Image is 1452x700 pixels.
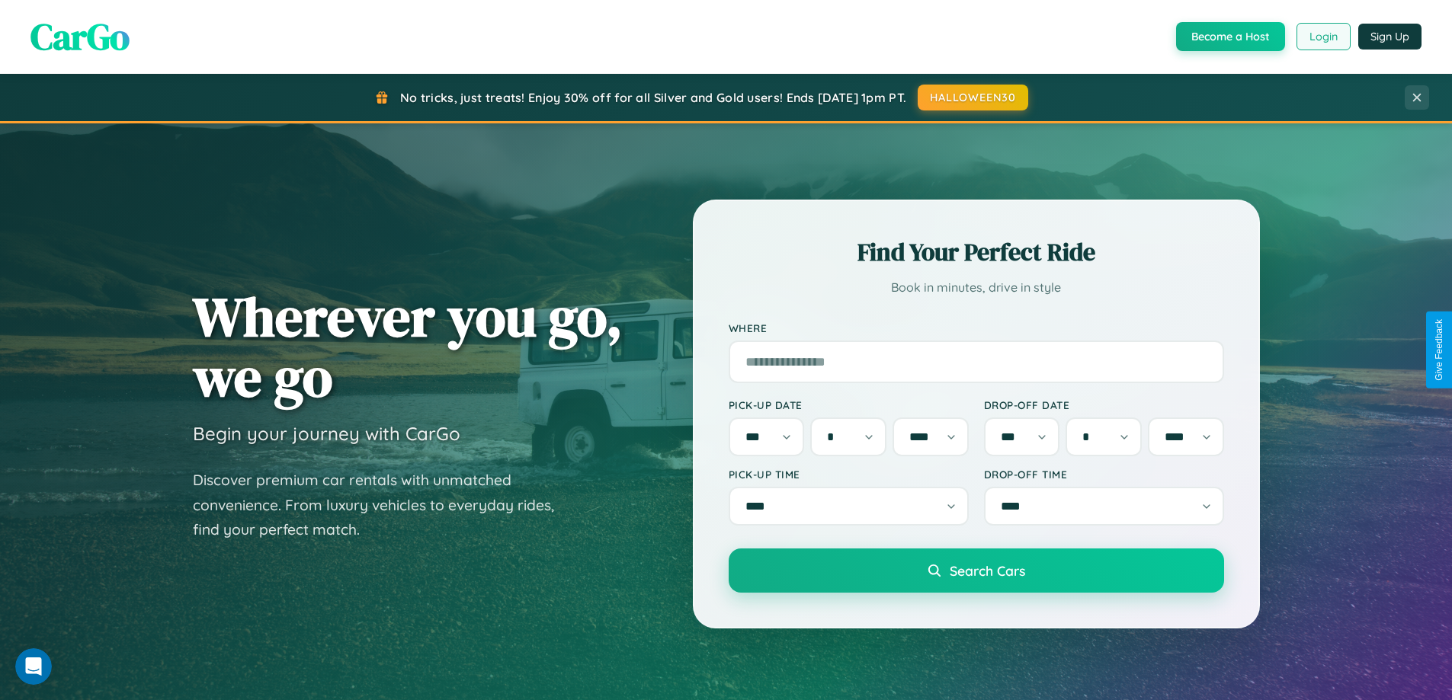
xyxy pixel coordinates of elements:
[1434,319,1444,381] div: Give Feedback
[30,11,130,62] span: CarGo
[729,468,969,481] label: Pick-up Time
[729,235,1224,269] h2: Find Your Perfect Ride
[193,468,574,542] p: Discover premium car rentals with unmatched convenience. From luxury vehicles to everyday rides, ...
[729,276,1224,299] p: Book in minutes, drive in style
[729,548,1224,593] button: Search Cars
[950,562,1025,579] span: Search Cars
[1176,22,1285,51] button: Become a Host
[193,422,460,445] h3: Begin your journey with CarGo
[193,286,623,407] h1: Wherever you go, we go
[15,648,52,685] iframe: Intercom live chat
[729,398,969,411] label: Pick-up Date
[984,468,1224,481] label: Drop-off Time
[1297,23,1351,50] button: Login
[918,85,1028,110] button: HALLOWEEN30
[1358,24,1422,50] button: Sign Up
[984,398,1224,411] label: Drop-off Date
[729,321,1224,334] label: Where
[400,90,906,105] span: No tricks, just treats! Enjoy 30% off for all Silver and Gold users! Ends [DATE] 1pm PT.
